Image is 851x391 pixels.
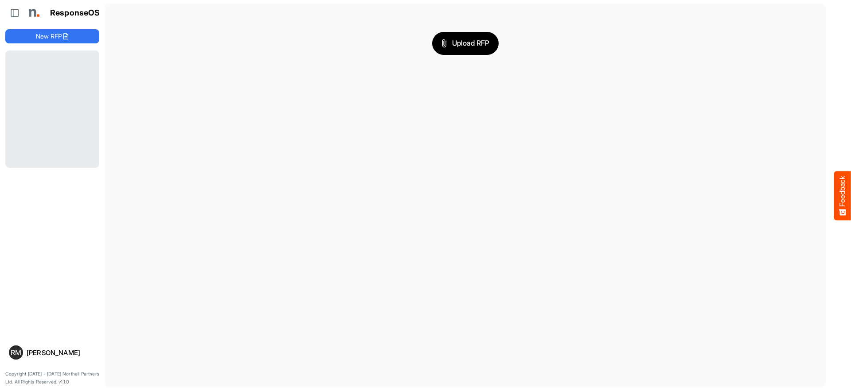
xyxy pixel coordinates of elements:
[432,32,499,55] button: Upload RFP
[5,50,99,168] div: Loading...
[11,349,21,356] span: RM
[24,4,42,22] img: Northell
[441,38,489,49] span: Upload RFP
[5,370,99,386] p: Copyright [DATE] - [DATE] Northell Partners Ltd. All Rights Reserved. v1.1.0
[5,29,99,43] button: New RFP
[27,349,96,356] div: [PERSON_NAME]
[834,171,851,220] button: Feedback
[50,8,100,18] h1: ResponseOS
